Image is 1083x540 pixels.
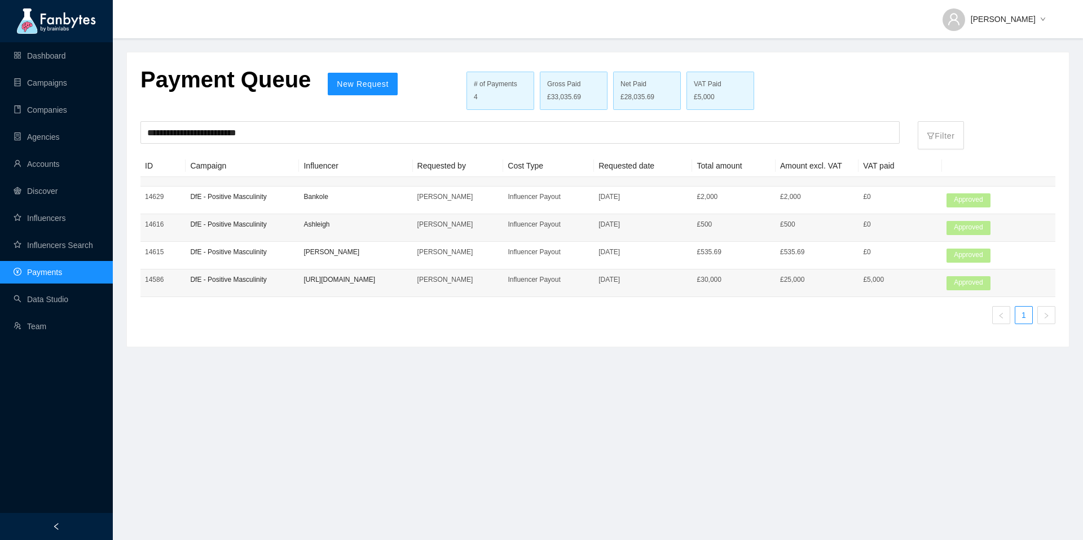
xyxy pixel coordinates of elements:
[508,191,589,202] p: Influencer Payout
[927,124,954,142] p: Filter
[337,79,389,88] span: New Request
[303,246,408,258] p: [PERSON_NAME]
[998,312,1005,319] span: left
[947,12,961,26] span: user
[692,155,775,177] th: Total amount
[927,132,935,140] span: filter
[598,219,688,230] p: [DATE]
[474,93,478,101] span: 4
[697,219,771,230] p: £ 500
[946,249,990,263] span: Approved
[303,274,408,285] p: [URL][DOMAIN_NAME]
[413,155,504,177] th: Requested by
[303,191,408,202] p: Bankole
[14,187,58,196] a: radar-chartDiscover
[140,155,186,177] th: ID
[694,79,747,90] div: VAT Paid
[697,191,771,202] p: £ 2,000
[14,295,68,304] a: searchData Studio
[190,191,294,202] p: DfE - Positive Masculinity
[190,219,294,230] p: DfE - Positive Masculinity
[1015,306,1033,324] li: 1
[14,51,66,60] a: appstoreDashboard
[14,322,46,331] a: usergroup-addTeam
[1043,312,1050,319] span: right
[145,191,181,202] p: 14629
[863,219,937,230] p: £0
[863,191,937,202] p: £0
[946,221,990,235] span: Approved
[780,191,854,202] p: £2,000
[992,306,1010,324] li: Previous Page
[14,268,62,277] a: pay-circlePayments
[934,6,1055,24] button: [PERSON_NAME]down
[417,274,499,285] p: [PERSON_NAME]
[1037,306,1055,324] button: right
[780,219,854,230] p: £500
[299,155,412,177] th: Influencer
[620,92,654,103] span: £28,035.69
[946,193,990,207] span: Approved
[14,160,60,169] a: userAccounts
[547,79,600,90] div: Gross Paid
[508,274,589,285] p: Influencer Payout
[508,219,589,230] p: Influencer Payout
[598,274,688,285] p: [DATE]
[859,155,941,177] th: VAT paid
[918,121,963,149] button: filterFilter
[417,219,499,230] p: [PERSON_NAME]
[992,306,1010,324] button: left
[52,523,60,530] span: left
[190,246,294,258] p: DfE - Positive Masculinity
[14,78,67,87] a: databaseCampaigns
[508,246,589,258] p: Influencer Payout
[140,66,311,93] p: Payment Queue
[145,246,181,258] p: 14615
[863,274,937,285] p: £5,000
[14,214,65,223] a: starInfluencers
[863,246,937,258] p: £0
[328,73,398,95] button: New Request
[1015,307,1032,324] a: 1
[780,274,854,285] p: £25,000
[145,219,181,230] p: 14616
[303,219,408,230] p: Ashleigh
[190,274,294,285] p: DfE - Positive Masculinity
[598,191,688,202] p: [DATE]
[547,92,581,103] span: £33,035.69
[694,92,715,103] span: £5,000
[186,155,299,177] th: Campaign
[1037,306,1055,324] li: Next Page
[14,241,93,250] a: starInfluencers Search
[620,79,673,90] div: Net Paid
[145,274,181,285] p: 14586
[1040,16,1046,23] span: down
[594,155,692,177] th: Requested date
[14,105,67,114] a: bookCompanies
[776,155,859,177] th: Amount excl. VAT
[503,155,594,177] th: Cost Type
[697,246,771,258] p: £ 535.69
[14,132,60,141] a: containerAgencies
[474,79,527,90] div: # of Payments
[417,191,499,202] p: [PERSON_NAME]
[946,276,990,290] span: Approved
[780,246,854,258] p: £535.69
[598,246,688,258] p: [DATE]
[697,274,771,285] p: £ 30,000
[971,13,1036,25] span: [PERSON_NAME]
[417,246,499,258] p: [PERSON_NAME]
